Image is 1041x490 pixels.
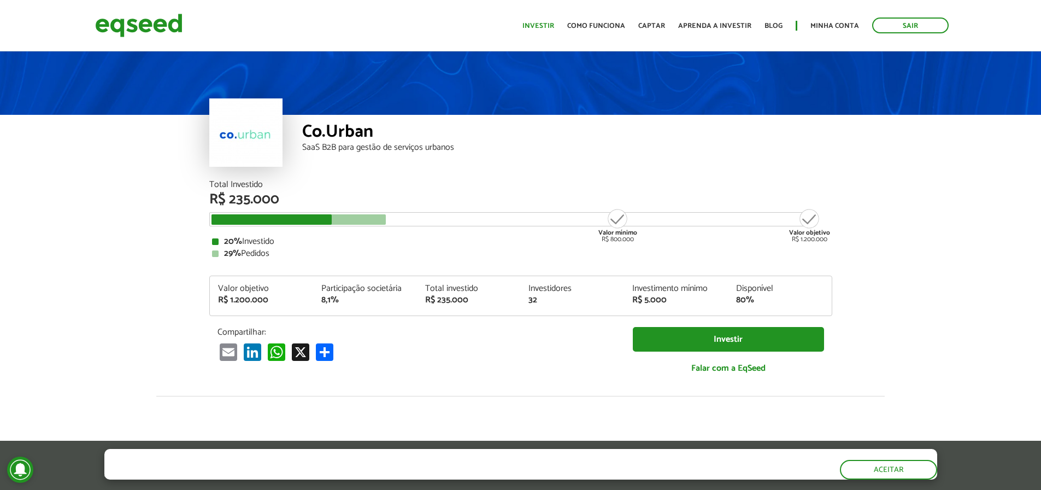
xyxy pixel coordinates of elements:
[632,296,720,305] div: R$ 5.000
[212,237,830,246] div: Investido
[242,343,263,361] a: LinkedIn
[104,449,500,466] h5: O site da EqSeed utiliza cookies para melhorar sua navegação.
[678,22,751,30] a: Aprenda a investir
[736,284,824,293] div: Disponível
[224,234,242,249] strong: 20%
[810,22,859,30] a: Minha conta
[290,343,311,361] a: X
[266,343,287,361] a: WhatsApp
[598,227,637,238] strong: Valor mínimo
[528,296,616,305] div: 32
[872,17,949,33] a: Sair
[425,284,513,293] div: Total investido
[249,470,375,479] a: política de privacidade e de cookies
[633,357,824,380] a: Falar com a EqSeed
[212,249,830,258] div: Pedidos
[736,296,824,305] div: 80%
[224,246,241,261] strong: 29%
[104,469,500,479] p: Ao clicar em "aceitar", você aceita nossa .
[302,123,832,143] div: Co.Urban
[218,296,305,305] div: R$ 1.200.000
[314,343,336,361] a: Compartilhar
[217,327,616,337] p: Compartilhar:
[633,327,824,352] a: Investir
[840,460,937,480] button: Aceitar
[567,22,625,30] a: Como funciona
[597,208,638,243] div: R$ 800.000
[209,180,832,189] div: Total Investido
[764,22,783,30] a: Blog
[425,296,513,305] div: R$ 235.000
[632,284,720,293] div: Investimento mínimo
[218,284,305,293] div: Valor objetivo
[789,227,830,238] strong: Valor objetivo
[638,22,665,30] a: Captar
[528,284,616,293] div: Investidores
[209,192,832,207] div: R$ 235.000
[302,143,832,152] div: SaaS B2B para gestão de serviços urbanos
[789,208,830,243] div: R$ 1.200.000
[321,296,409,305] div: 8,1%
[217,343,239,361] a: Email
[522,22,554,30] a: Investir
[321,284,409,293] div: Participação societária
[95,11,183,40] img: EqSeed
